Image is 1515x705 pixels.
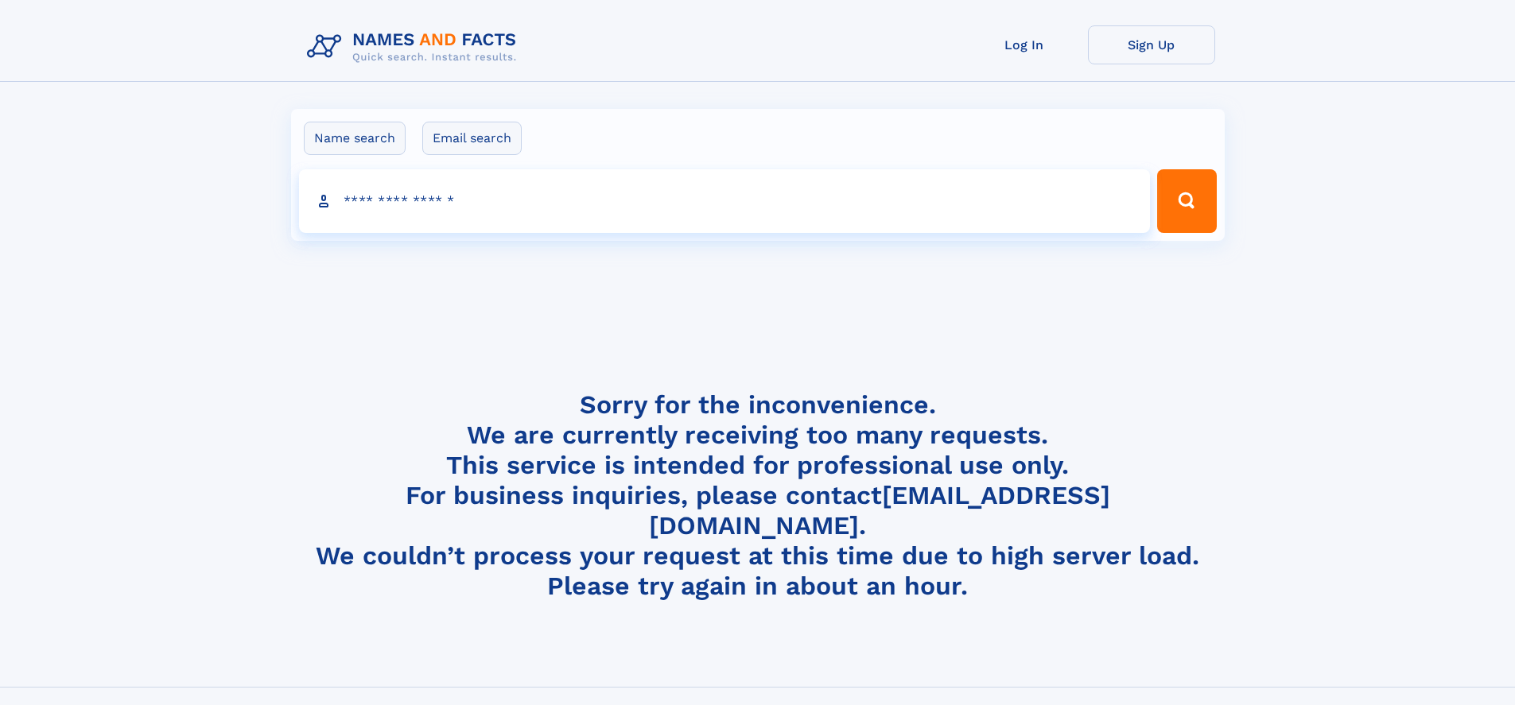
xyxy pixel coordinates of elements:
[1157,169,1216,233] button: Search Button
[961,25,1088,64] a: Log In
[301,25,530,68] img: Logo Names and Facts
[1088,25,1215,64] a: Sign Up
[304,122,406,155] label: Name search
[422,122,522,155] label: Email search
[299,169,1151,233] input: search input
[301,389,1215,602] h4: Sorry for the inconvenience. We are currently receiving too many requests. This service is intend...
[649,480,1110,540] a: [EMAIL_ADDRESS][DOMAIN_NAME]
